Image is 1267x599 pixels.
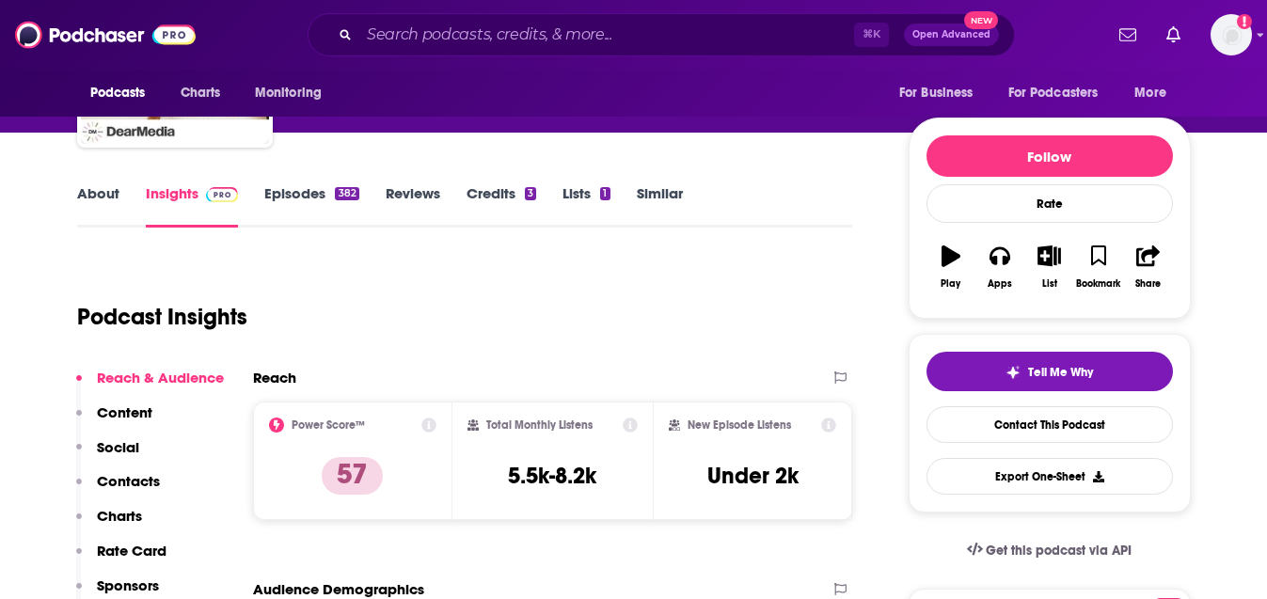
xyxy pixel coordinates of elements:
a: Charts [168,75,232,111]
button: List [1024,233,1073,301]
button: Play [926,233,975,301]
div: Search podcasts, credits, & more... [308,13,1015,56]
h3: 5.5k-8.2k [508,462,596,490]
a: Show notifications dropdown [1159,19,1188,51]
span: More [1134,80,1166,106]
a: Get this podcast via API [952,528,1148,574]
p: Contacts [97,472,160,490]
p: Reach & Audience [97,369,224,386]
a: InsightsPodchaser Pro [146,184,239,228]
img: tell me why sparkle [1006,365,1021,380]
h2: Total Monthly Listens [486,418,593,432]
button: Charts [76,507,142,542]
button: Rate Card [76,542,166,576]
a: Reviews [386,184,440,228]
img: Podchaser - Follow, Share and Rate Podcasts [15,17,196,53]
a: Similar [637,184,683,228]
img: Podchaser Pro [206,187,239,202]
span: New [964,11,998,29]
button: Export One-Sheet [926,458,1173,495]
input: Search podcasts, credits, & more... [359,20,854,50]
p: Social [97,438,139,456]
div: Share [1135,278,1161,290]
p: 57 [322,457,383,495]
div: 1 [600,187,610,200]
span: Open Advanced [912,30,990,39]
h2: New Episode Listens [688,418,791,432]
div: Play [941,278,960,290]
span: Get this podcast via API [986,543,1132,559]
div: Rate [926,184,1173,223]
a: Contact This Podcast [926,406,1173,443]
button: Content [76,403,152,438]
h2: Power Score™ [292,418,365,432]
button: open menu [1121,75,1190,111]
button: open menu [242,75,346,111]
div: Bookmark [1076,278,1120,290]
a: Show notifications dropdown [1112,19,1144,51]
span: ⌘ K [854,23,889,47]
button: Share [1123,233,1172,301]
h1: Podcast Insights [77,303,247,331]
p: Content [97,403,152,421]
span: Tell Me Why [1028,365,1093,380]
button: Open AdvancedNew [904,24,999,46]
a: About [77,184,119,228]
span: For Podcasters [1008,80,1099,106]
span: For Business [899,80,974,106]
button: Apps [975,233,1024,301]
h2: Audience Demographics [253,580,424,598]
button: Bookmark [1074,233,1123,301]
p: Sponsors [97,576,159,594]
h3: Under 2k [707,462,799,490]
span: Podcasts [90,80,146,106]
span: Charts [181,80,221,106]
button: Follow [926,135,1173,177]
a: Lists1 [562,184,610,228]
h2: Reach [253,369,296,386]
svg: Add a profile image [1237,14,1252,29]
div: 3 [525,187,536,200]
button: Reach & Audience [76,369,224,403]
div: 382 [335,187,358,200]
button: open menu [996,75,1126,111]
button: Show profile menu [1211,14,1252,55]
a: Credits3 [467,184,536,228]
button: Contacts [76,472,160,507]
div: Apps [988,278,1012,290]
span: Monitoring [255,80,322,106]
img: User Profile [1211,14,1252,55]
button: Social [76,438,139,473]
span: Logged in as SonyAlexis [1211,14,1252,55]
a: Episodes382 [264,184,358,228]
button: open menu [886,75,997,111]
button: open menu [77,75,170,111]
button: tell me why sparkleTell Me Why [926,352,1173,391]
div: List [1042,278,1057,290]
p: Rate Card [97,542,166,560]
p: Charts [97,507,142,525]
